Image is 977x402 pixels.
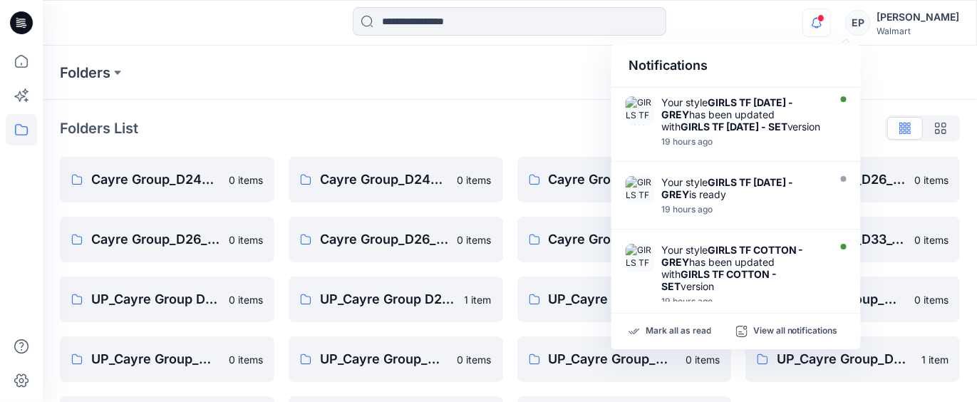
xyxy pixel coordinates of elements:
p: 0 items [914,172,948,187]
p: 0 items [229,232,263,247]
div: Walmart [877,26,959,36]
a: UP_Cayre Group D24_Boys Sleep1 item [289,277,503,322]
p: Cayre Group_D26_Toddler Boys Swim [549,230,678,249]
div: Wednesday, September 17, 2025 20:38 [661,205,825,215]
p: 1 item [465,292,492,307]
p: 0 items [914,292,948,307]
p: 0 items [229,292,263,307]
div: [PERSON_NAME] [877,9,959,26]
p: 1 item [921,352,948,367]
a: UP_Cayre Group D26 Girl Dresses0 items [517,277,732,322]
p: 0 items [229,352,263,367]
p: UP_Cayre Group_D33_Girls Sleep [777,349,913,369]
p: Cayre Group_D24_Boys Sleep [91,170,220,190]
p: Cayre Group_D26 Girl Dresses [549,170,678,190]
a: UP_Cayre Group_D26_Boys Dressy Sets0 items [60,336,274,382]
div: Wednesday, September 17, 2025 20:40 [661,137,825,147]
a: UP_Cayre Group_D26_Infant/ Toddler Boy/Girl Sleepwear0 items [289,336,503,382]
p: 0 items [914,232,948,247]
strong: GIRLS TF [DATE] - GREY [661,176,793,200]
a: Cayre Group_D26_Infant/ Toddler Boy/Girl Sleepwear0 items [289,217,503,262]
p: 0 items [686,352,720,367]
div: Your style is ready [661,176,825,200]
p: UP_Cayre Group_D26_Infant/ Toddler Boy/Girl Sleepwear [320,349,449,369]
img: GIRLS TF COTTON - SET [626,244,654,272]
div: Wednesday, September 17, 2025 20:26 [661,297,825,306]
p: 0 items [458,172,492,187]
a: Folders [60,63,110,83]
div: Notifications [611,44,861,88]
p: UP_Cayre Group D24 Boys Swim [91,289,220,309]
p: 0 items [458,232,492,247]
a: Cayre Group_D24_Boys Sleep0 items [60,157,274,202]
p: 0 items [229,172,263,187]
p: Folders List [60,118,138,139]
a: Cayre Group_D26_Toddler Boys Swim0 items [517,217,732,262]
p: UP_Cayre Group D26 Girl Dresses [549,289,678,309]
a: Cayre Group_D26_Boys Dressy Sets0 items [60,217,274,262]
p: 0 items [458,352,492,367]
strong: GIRLS TF COTTON - GREY [661,244,804,268]
p: UP_Cayre Group_D26_Toddler Boys Swim [549,349,678,369]
div: EP [845,10,871,36]
a: UP_Cayre Group_D26_Toddler Boys Swim0 items [517,336,732,382]
p: Cayre Group_D26_Infant/ Toddler Boy/Girl Sleepwear [320,230,449,249]
a: Cayre Group_D26 Girl Dresses0 items [517,157,732,202]
div: Your style has been updated with version [661,244,825,292]
p: UP_Cayre Group_D26_Boys Dressy Sets [91,349,220,369]
p: Cayre Group_D26_Boys Dressy Sets [91,230,220,249]
a: Cayre Group_D24_Boys Swim0 items [289,157,503,202]
p: Mark all as read [646,325,711,338]
div: Your style has been updated with version [661,96,825,133]
p: View all notifications [753,325,838,338]
strong: GIRLS TF [DATE] - GREY [661,96,793,120]
a: UP_Cayre Group_D33_Girls Sleep1 item [745,336,960,382]
p: Cayre Group_D24_Boys Swim [320,170,449,190]
a: UP_Cayre Group D24 Boys Swim0 items [60,277,274,322]
img: GIRLS TF HALLOWEEN - PANTS [626,176,654,205]
strong: GIRLS TF COTTON - SET [661,268,777,292]
strong: GIRLS TF [DATE] - SET [681,120,787,133]
p: UP_Cayre Group D24_Boys Sleep [320,289,456,309]
img: GIRLS TF HALLOWEEN - SET [626,96,654,125]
